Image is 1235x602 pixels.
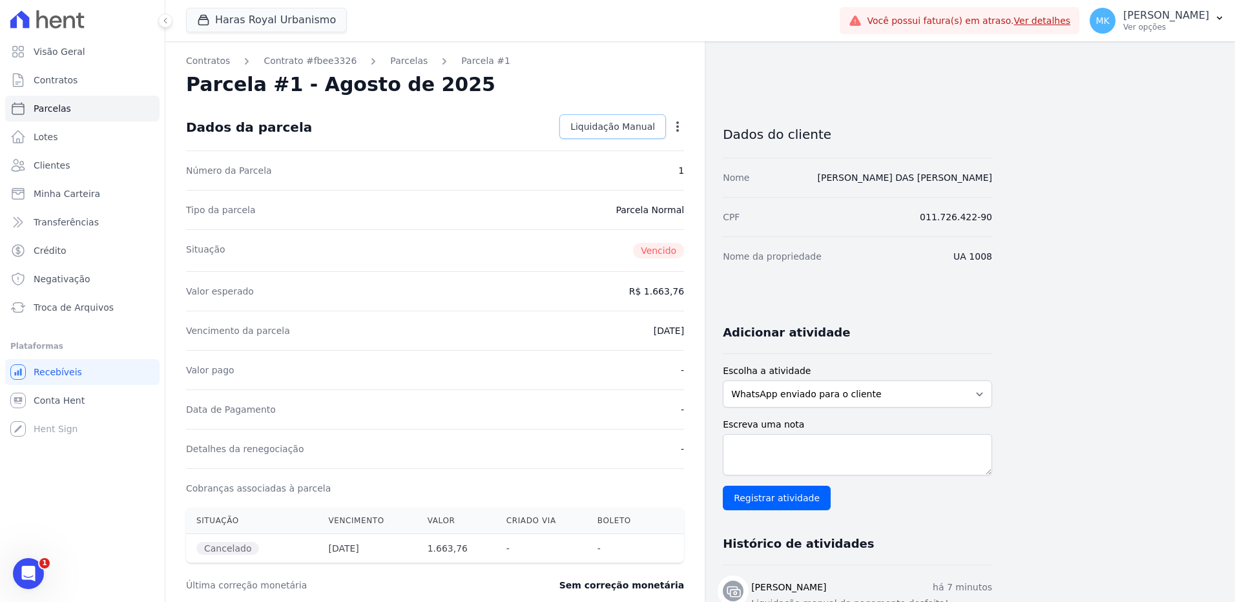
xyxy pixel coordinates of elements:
span: Negativação [34,273,90,285]
dd: - [681,364,684,377]
span: 011.726.422-90 [920,212,992,222]
nav: Breadcrumb [186,54,684,68]
dt: Tipo da parcela [186,203,256,216]
dd: UA 1008 [953,250,992,263]
span: Contratos [34,74,78,87]
h2: Parcela #1 - Agosto de 2025 [186,73,495,96]
dd: Parcela Normal [616,203,684,216]
h3: Adicionar atividade [723,325,850,340]
a: Parcelas [5,96,160,121]
dt: Situação [186,243,225,258]
span: Crédito [34,244,67,257]
dd: - [681,442,684,455]
dt: CPF [723,211,740,223]
a: Contratos [5,67,160,93]
dt: Data de Pagamento [186,403,276,416]
th: Boleto [587,508,658,534]
a: Parcelas [390,54,428,68]
a: Lotes [5,124,160,150]
div: Dados da parcela [186,119,312,135]
dt: Valor esperado [186,285,254,298]
th: - [587,534,658,563]
iframe: Intercom live chat [13,558,44,589]
span: MK [1095,16,1109,25]
span: Liquidação Manual [570,120,655,133]
input: Registrar atividade [723,486,831,510]
a: Liquidação Manual [559,114,666,139]
dd: - [681,403,684,416]
h3: [PERSON_NAME] [751,581,826,594]
p: há 7 minutos [933,581,992,594]
th: Criado via [496,508,587,534]
span: Parcelas [34,102,71,115]
div: Plataformas [10,338,154,354]
a: Minha Carteira [5,181,160,207]
p: [PERSON_NAME] [1123,9,1209,22]
span: 1 [39,558,50,568]
h3: Histórico de atividades [723,536,874,552]
a: Crédito [5,238,160,264]
th: 1.663,76 [417,534,496,563]
dt: Cobranças associadas à parcela [186,482,331,495]
a: Conta Hent [5,388,160,413]
dt: Nome [723,171,749,184]
span: Cancelado [196,542,259,555]
dt: Valor pago [186,364,234,377]
a: Transferências [5,209,160,235]
span: Conta Hent [34,394,85,407]
th: Valor [417,508,496,534]
span: Troca de Arquivos [34,301,114,314]
dd: [DATE] [654,324,684,337]
dt: Nome da propriedade [723,250,822,263]
th: [DATE] [318,534,417,563]
a: Troca de Arquivos [5,295,160,320]
a: Clientes [5,152,160,178]
label: Escreva uma nota [723,418,992,431]
a: Visão Geral [5,39,160,65]
dd: Sem correção monetária [559,579,684,592]
a: Negativação [5,266,160,292]
span: Lotes [34,130,58,143]
label: Escolha a atividade [723,364,992,378]
button: Haras Royal Urbanismo [186,8,347,32]
button: MK [PERSON_NAME] Ver opções [1079,3,1235,39]
dd: R$ 1.663,76 [629,285,684,298]
span: Minha Carteira [34,187,100,200]
th: Vencimento [318,508,417,534]
span: Vencido [633,243,684,258]
span: Recebíveis [34,366,82,379]
h3: Dados do cliente [723,127,992,142]
span: Clientes [34,159,70,172]
th: - [496,534,587,563]
a: Contrato #fbee3326 [264,54,357,68]
span: Transferências [34,216,99,229]
dt: Última correção monetária [186,579,481,592]
a: [PERSON_NAME] DAS [PERSON_NAME] [818,172,992,183]
dt: Número da Parcela [186,164,272,177]
dt: Vencimento da parcela [186,324,290,337]
dd: 1 [678,164,684,177]
th: Situação [186,508,318,534]
span: Você possui fatura(s) em atraso. [867,14,1070,28]
a: Parcela #1 [461,54,510,68]
dt: Detalhes da renegociação [186,442,304,455]
span: Visão Geral [34,45,85,58]
a: Ver detalhes [1014,16,1071,26]
p: Ver opções [1123,22,1209,32]
a: Contratos [186,54,230,68]
a: Recebíveis [5,359,160,385]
